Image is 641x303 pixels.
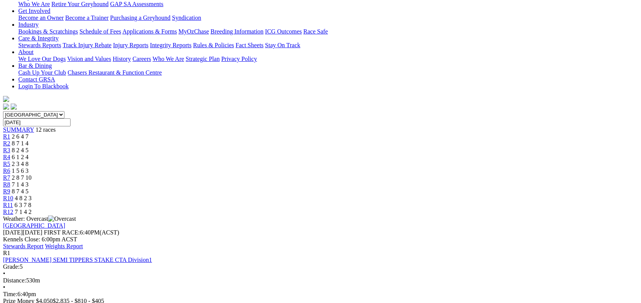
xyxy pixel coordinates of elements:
[15,195,32,201] span: 4 8 2 3
[3,243,43,249] a: Stewards Report
[236,42,263,48] a: Fact Sheets
[186,56,220,62] a: Strategic Plan
[3,250,10,256] span: R1
[3,104,9,110] img: facebook.svg
[63,42,111,48] a: Track Injury Rebate
[12,133,29,140] span: 2 6 4 7
[221,56,257,62] a: Privacy Policy
[3,181,10,188] a: R8
[18,14,638,21] div: Get Involved
[112,56,131,62] a: History
[3,277,638,284] div: 530m
[3,263,638,270] div: 5
[12,140,29,147] span: 8 7 1 4
[3,291,638,298] div: 6:40pm
[3,126,34,133] a: SUMMARY
[172,14,201,21] a: Syndication
[3,118,71,126] input: Select date
[18,56,638,62] div: About
[65,14,109,21] a: Become a Trainer
[3,140,10,147] a: R2
[44,229,80,236] span: FIRST RACE:
[12,154,29,160] span: 6 1 2 4
[178,28,209,35] a: MyOzChase
[18,56,66,62] a: We Love Our Dogs
[3,277,26,284] span: Distance:
[3,270,5,277] span: •
[113,42,148,48] a: Injury Reports
[265,42,300,48] a: Stay On Track
[12,167,29,174] span: 1 5 6 3
[110,1,164,7] a: GAP SA Assessments
[18,76,55,83] a: Contact GRSA
[3,291,18,297] span: Time:
[303,28,328,35] a: Race Safe
[153,56,184,62] a: Who We Are
[122,28,177,35] a: Applications & Forms
[44,229,119,236] span: 6:40PM(ACST)
[3,229,23,236] span: [DATE]
[12,161,29,167] span: 2 3 4 8
[12,188,29,195] span: 8 7 4 5
[51,1,109,7] a: Retire Your Greyhound
[132,56,151,62] a: Careers
[18,1,638,8] div: Greyhounds as Pets
[35,126,56,133] span: 12 races
[18,21,39,28] a: Industry
[18,83,69,89] a: Login To Blackbook
[193,42,234,48] a: Rules & Policies
[3,96,9,102] img: logo-grsa-white.png
[67,56,111,62] a: Vision and Values
[18,69,638,76] div: Bar & Dining
[12,174,32,181] span: 2 8 7 10
[210,28,263,35] a: Breeding Information
[3,222,65,229] a: [GEOGRAPHIC_DATA]
[3,229,42,236] span: [DATE]
[18,28,638,35] div: Industry
[3,154,10,160] a: R4
[3,284,5,290] span: •
[18,35,59,41] a: Care & Integrity
[3,147,10,153] a: R3
[18,28,78,35] a: Bookings & Scratchings
[3,263,20,270] span: Grade:
[3,174,10,181] a: R7
[45,243,83,249] a: Weights Report
[15,209,32,215] span: 7 1 4 2
[3,133,10,140] span: R1
[48,215,76,222] img: Overcast
[265,28,302,35] a: ICG Outcomes
[3,257,152,263] a: [PERSON_NAME] SEMI TIPPERS STAKE CTA Division1
[3,188,10,195] a: R9
[110,14,170,21] a: Purchasing a Greyhound
[18,42,61,48] a: Stewards Reports
[3,195,13,201] a: R10
[3,167,10,174] a: R6
[3,236,638,243] div: Kennels Close: 6:00pm ACST
[3,215,76,222] span: Weather: Overcast
[18,42,638,49] div: Care & Integrity
[3,202,13,208] a: R11
[18,1,50,7] a: Who We Are
[3,161,10,167] a: R5
[18,49,34,55] a: About
[18,69,66,76] a: Cash Up Your Club
[79,28,121,35] a: Schedule of Fees
[14,202,31,208] span: 6 3 7 8
[18,14,64,21] a: Become an Owner
[67,69,162,76] a: Chasers Restaurant & Function Centre
[3,209,13,215] a: R12
[12,181,29,188] span: 7 1 4 3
